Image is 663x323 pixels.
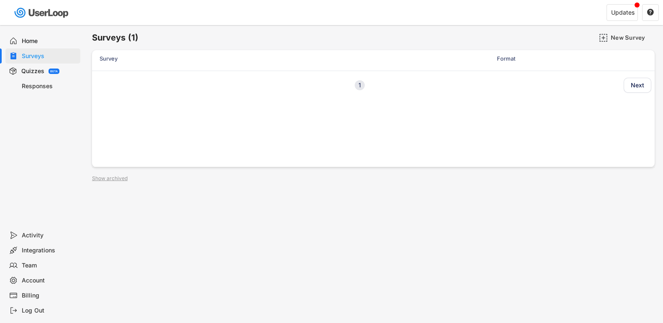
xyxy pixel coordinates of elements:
[624,78,651,93] button: Next
[22,262,77,270] div: Team
[22,82,77,90] div: Responses
[92,176,128,181] div: Show archived
[647,8,654,16] text: 
[50,70,58,73] div: BETA
[599,33,608,42] img: AddMajor.svg
[647,9,654,16] button: 
[22,277,77,285] div: Account
[22,37,77,45] div: Home
[13,4,72,21] img: userloop-logo-01.svg
[355,82,365,88] div: 1
[92,32,138,43] h6: Surveys (1)
[22,247,77,254] div: Integrations
[22,307,77,315] div: Log Out
[22,231,77,239] div: Activity
[611,10,635,15] div: Updates
[611,34,653,41] div: New Survey
[100,55,492,62] div: Survey
[22,292,77,300] div: Billing
[497,55,581,62] div: Format
[21,67,44,75] div: Quizzes
[22,52,77,60] div: Surveys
